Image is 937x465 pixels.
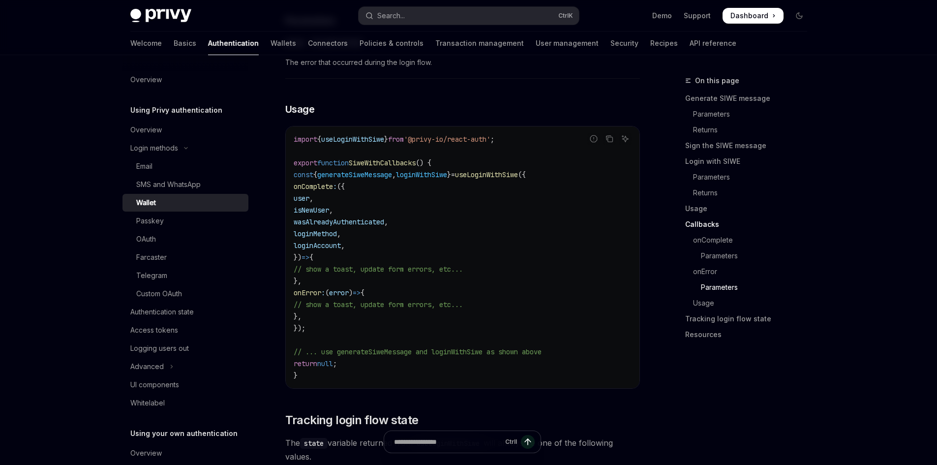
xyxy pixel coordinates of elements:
[130,324,178,336] div: Access tokens
[294,371,298,380] span: }
[294,170,313,179] span: const
[309,194,313,203] span: ,
[317,170,392,179] span: generateSiweMessage
[122,394,248,412] a: Whitelabel
[294,300,463,309] span: // show a toast, update form errors, etc...
[333,359,337,368] span: ;
[685,138,815,154] a: Sign the SIWE message
[361,288,364,297] span: {
[685,122,815,138] a: Returns
[685,264,815,279] a: onError
[321,135,384,144] span: useLoginWithSiwe
[333,182,337,191] span: :
[294,359,317,368] span: return
[122,321,248,339] a: Access tokens
[136,251,167,263] div: Farcaster
[329,288,349,297] span: error
[122,121,248,139] a: Overview
[294,253,302,262] span: })
[685,106,815,122] a: Parameters
[791,8,807,24] button: Toggle dark mode
[136,215,164,227] div: Passkey
[294,194,309,203] span: user
[536,31,599,55] a: User management
[294,241,341,250] span: loginAccount
[685,91,815,106] a: Generate SIWE message
[130,447,162,459] div: Overview
[435,31,524,55] a: Transaction management
[130,142,178,154] div: Login methods
[317,135,321,144] span: {
[685,295,815,311] a: Usage
[384,217,388,226] span: ,
[130,361,164,372] div: Advanced
[130,31,162,55] a: Welcome
[122,376,248,394] a: UI components
[122,176,248,193] a: SMS and WhatsApp
[302,253,309,262] span: =>
[174,31,196,55] a: Basics
[685,232,815,248] a: onComplete
[294,324,305,333] span: });
[313,170,317,179] span: {
[294,182,333,191] span: onComplete
[317,359,333,368] span: null
[329,206,333,215] span: ,
[130,104,222,116] h5: Using Privy authentication
[136,179,201,190] div: SMS and WhatsApp
[130,74,162,86] div: Overview
[122,212,248,230] a: Passkey
[122,267,248,284] a: Telegram
[321,288,325,297] span: :
[652,11,672,21] a: Demo
[122,139,248,157] button: Toggle Login methods section
[294,312,302,321] span: },
[684,11,711,21] a: Support
[394,431,501,453] input: Ask a question...
[695,75,739,87] span: On this page
[130,9,191,23] img: dark logo
[685,311,815,327] a: Tracking login flow state
[337,182,345,191] span: ({
[309,253,313,262] span: {
[325,288,329,297] span: (
[294,265,463,274] span: // show a toast, update form errors, etc...
[294,288,321,297] span: onError
[136,288,182,300] div: Custom OAuth
[122,230,248,248] a: OAuth
[353,288,361,297] span: =>
[136,160,152,172] div: Email
[359,7,579,25] button: Open search
[730,11,768,21] span: Dashboard
[377,10,405,22] div: Search...
[685,327,815,342] a: Resources
[685,154,815,169] a: Login with SIWE
[122,157,248,175] a: Email
[337,229,341,238] span: ,
[122,285,248,303] a: Custom OAuth
[136,197,156,209] div: Wallet
[317,158,349,167] span: function
[490,135,494,144] span: ;
[723,8,784,24] a: Dashboard
[518,170,526,179] span: ({
[685,185,815,201] a: Returns
[294,158,317,167] span: export
[285,102,315,116] span: Usage
[294,347,542,356] span: // ... use generateSiweMessage and loginWithSiwe as shown above
[130,397,165,409] div: Whitelabel
[521,435,535,449] button: Send message
[208,31,259,55] a: Authentication
[122,358,248,375] button: Toggle Advanced section
[294,277,302,285] span: },
[384,135,388,144] span: }
[685,279,815,295] a: Parameters
[130,306,194,318] div: Authentication state
[558,12,573,20] span: Ctrl K
[685,217,815,232] a: Callbacks
[685,169,815,185] a: Parameters
[619,132,632,145] button: Ask AI
[294,206,329,215] span: isNewUser
[294,217,384,226] span: wasAlreadyAuthenticated
[610,31,638,55] a: Security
